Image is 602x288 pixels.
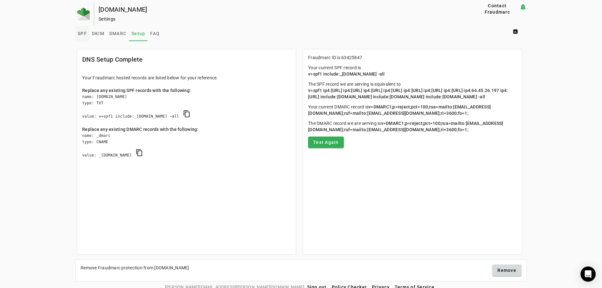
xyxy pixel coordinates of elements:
button: copy SPF [179,106,194,121]
span: v=DMARC1;p=reject;pct=100;rua=mailto:[EMAIL_ADDRESS][DOMAIN_NAME];ruf=mailto:[EMAIL_ADDRESS][DOMA... [308,121,503,132]
mat-icon: notification_important [519,3,527,11]
button: Test Again [308,137,344,148]
span: SPF [78,31,87,36]
div: Your Fraudmarc hosted records are listed below for your reference. [82,75,291,81]
p: The SPF record we are serving is equivalent to [308,81,517,100]
a: Setup [129,26,148,41]
p: Fraudmarc ID is 63425847 [308,54,517,61]
span: DMARC [109,31,126,36]
span: v=DMARC1;p=reject;pct=100;rua=mailto:[EMAIL_ADDRESS][DOMAIN_NAME];ruf=mailto:[EMAIL_ADDRESS][DOMA... [308,104,491,116]
div: [DOMAIN_NAME] [99,6,455,13]
span: v=spf1 include:_[DOMAIN_NAME] -all [308,71,385,77]
button: copy DMARC [132,145,147,160]
p: Your current DMARC record is [308,104,517,116]
p: Your current SPF record is [308,64,517,77]
a: DKIM [89,26,107,41]
a: SPF [75,26,89,41]
p: The DMARC record we are serving is [308,120,517,133]
span: Test Again [313,139,339,145]
div: Replace any existing DMARC records with the following: [82,126,291,132]
a: DMARC [107,26,129,41]
span: FAQ [150,31,160,36]
span: v=spf1 ip4:[URL] ip4:[URL] ip4:[URL] ip4:[URL] ip4:[URL] ip4:[URL] ip4:[URL] ip4:66.45.26.197 ip4... [308,88,508,99]
a: FAQ [148,26,162,41]
div: Replace any existing SPF records with the following: [82,87,291,94]
button: Contact Fraudmarc [476,3,519,15]
div: Open Intercom Messenger [581,267,596,282]
mat-card-title: DNS Setup Complete [82,54,143,64]
img: Fraudmarc Logo [77,8,90,20]
span: Remove [497,267,516,273]
div: Remove Fraudmarc protection from [DOMAIN_NAME] [81,265,189,271]
span: Contact Fraudmarc [478,3,517,15]
div: name: _dmarc type: CNAME value: _[DOMAIN_NAME] [82,132,291,165]
div: name: [DOMAIN_NAME] type: TXT value: v=spf1 include:_[DOMAIN_NAME] ~all [82,94,291,126]
button: Remove [492,265,521,276]
span: Setup [131,31,145,36]
span: DKIM [92,31,104,36]
div: Settings [99,16,455,22]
